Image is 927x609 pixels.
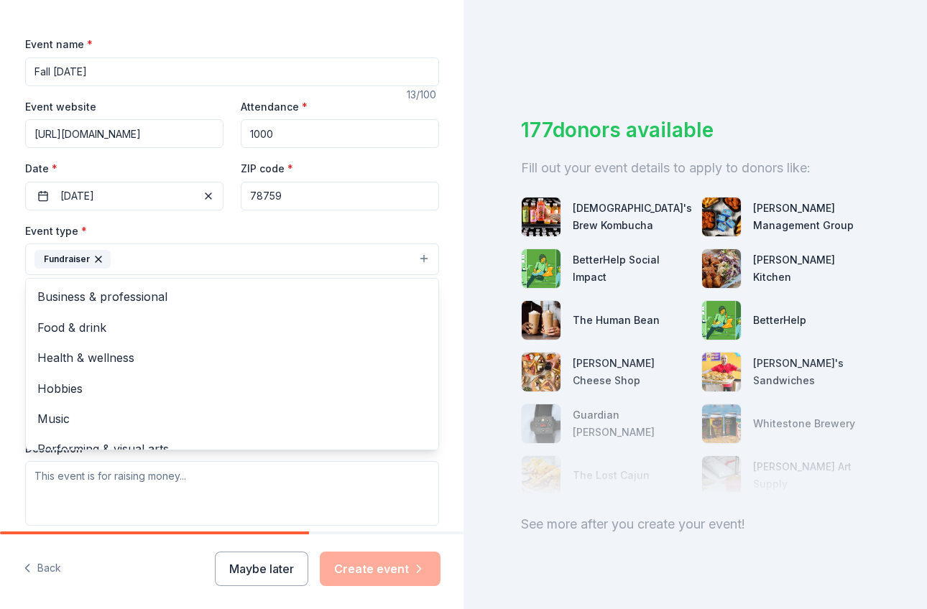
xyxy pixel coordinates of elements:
[37,287,427,306] span: Business & professional
[25,278,439,450] div: Fundraiser
[37,348,427,367] span: Health & wellness
[34,250,111,269] div: Fundraiser
[37,440,427,458] span: Performing & visual arts
[37,318,427,337] span: Food & drink
[37,409,427,428] span: Music
[25,243,439,275] button: Fundraiser
[37,379,427,398] span: Hobbies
